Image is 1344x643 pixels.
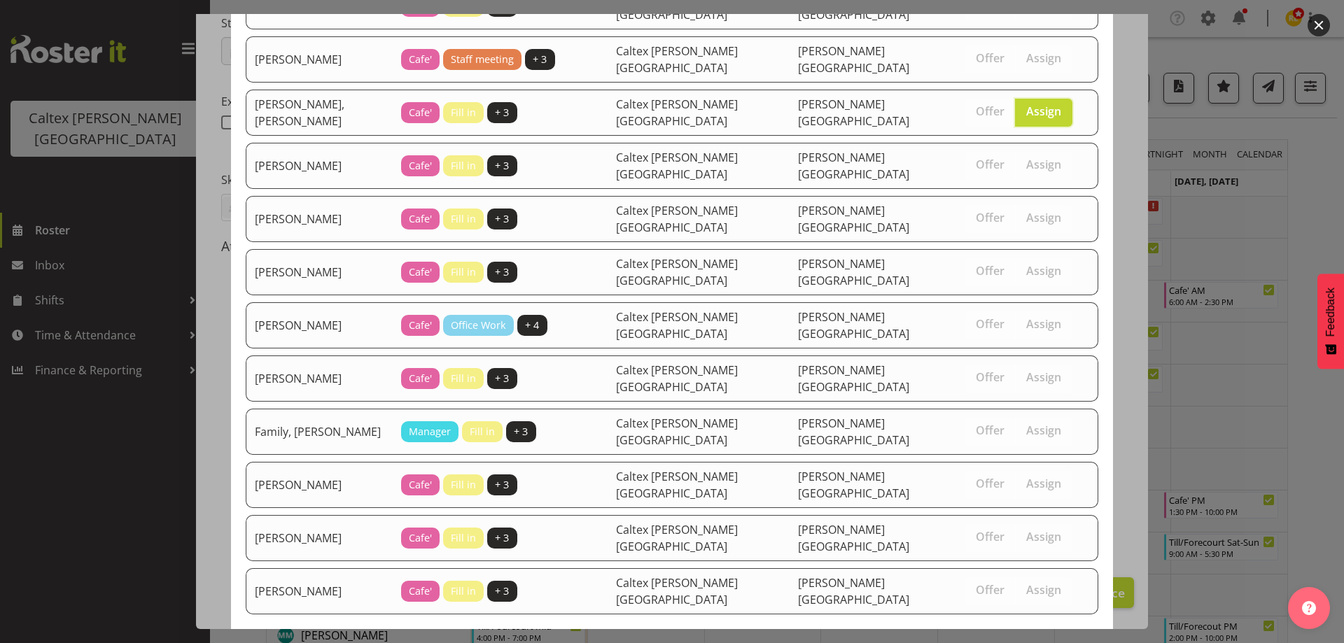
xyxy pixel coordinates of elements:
span: Caltex [PERSON_NAME][GEOGRAPHIC_DATA] [616,150,738,182]
span: Offer [976,211,1004,225]
span: Caltex [PERSON_NAME][GEOGRAPHIC_DATA] [616,469,738,501]
span: Offer [976,264,1004,278]
span: [PERSON_NAME][GEOGRAPHIC_DATA] [798,309,909,341]
span: + 3 [495,477,509,493]
span: Fill in [451,105,476,120]
span: Offer [976,317,1004,331]
span: Office Work [451,318,506,333]
span: Caltex [PERSON_NAME][GEOGRAPHIC_DATA] [616,575,738,607]
span: Assign [1026,370,1061,384]
td: Family, [PERSON_NAME] [246,409,393,455]
span: + 3 [495,211,509,227]
td: [PERSON_NAME] [246,249,393,295]
span: Offer [976,51,1004,65]
td: [PERSON_NAME] [246,462,393,508]
span: Cafe' [409,52,432,67]
span: [PERSON_NAME][GEOGRAPHIC_DATA] [798,43,909,76]
span: Assign [1026,157,1061,171]
span: Caltex [PERSON_NAME][GEOGRAPHIC_DATA] [616,43,738,76]
span: Assign [1026,583,1061,597]
span: Cafe' [409,530,432,546]
span: Feedback [1324,288,1337,337]
span: [PERSON_NAME][GEOGRAPHIC_DATA] [798,362,909,395]
td: [PERSON_NAME] [246,355,393,402]
span: Caltex [PERSON_NAME][GEOGRAPHIC_DATA] [616,309,738,341]
span: + 3 [514,424,528,439]
span: + 3 [495,264,509,280]
span: Fill in [451,530,476,546]
span: Assign [1026,317,1061,331]
span: [PERSON_NAME][GEOGRAPHIC_DATA] [798,150,909,182]
span: Cafe' [409,318,432,333]
span: Assign [1026,104,1061,118]
span: Caltex [PERSON_NAME][GEOGRAPHIC_DATA] [616,416,738,448]
span: Fill in [451,264,476,280]
span: Offer [976,476,1004,490]
span: [PERSON_NAME][GEOGRAPHIC_DATA] [798,416,909,448]
span: Offer [976,583,1004,597]
td: [PERSON_NAME] [246,568,393,614]
span: Assign [1026,211,1061,225]
span: Fill in [451,584,476,599]
span: Cafe' [409,371,432,386]
span: Caltex [PERSON_NAME][GEOGRAPHIC_DATA] [616,362,738,395]
span: Assign [1026,51,1061,65]
span: Cafe' [409,158,432,174]
span: Fill in [451,211,476,227]
span: Offer [976,530,1004,544]
span: [PERSON_NAME][GEOGRAPHIC_DATA] [798,97,909,129]
span: [PERSON_NAME][GEOGRAPHIC_DATA] [798,256,909,288]
td: [PERSON_NAME] [246,143,393,189]
span: [PERSON_NAME][GEOGRAPHIC_DATA] [798,575,909,607]
span: Cafe' [409,264,432,280]
span: [PERSON_NAME][GEOGRAPHIC_DATA] [798,469,909,501]
img: help-xxl-2.png [1302,601,1316,615]
span: Manager [409,424,451,439]
span: + 3 [495,584,509,599]
span: + 3 [533,52,547,67]
span: Staff meeting [451,52,514,67]
button: Feedback - Show survey [1317,274,1344,369]
span: Offer [976,104,1004,118]
span: Cafe' [409,211,432,227]
span: + 3 [495,105,509,120]
td: [PERSON_NAME] [246,196,393,242]
span: Fill in [451,371,476,386]
span: + 3 [495,530,509,546]
span: Caltex [PERSON_NAME][GEOGRAPHIC_DATA] [616,203,738,235]
td: [PERSON_NAME] [246,36,393,83]
span: [PERSON_NAME][GEOGRAPHIC_DATA] [798,203,909,235]
span: Fill in [470,424,495,439]
span: Assign [1026,530,1061,544]
span: Offer [976,157,1004,171]
span: Caltex [PERSON_NAME][GEOGRAPHIC_DATA] [616,522,738,554]
span: + 4 [525,318,539,333]
span: Caltex [PERSON_NAME][GEOGRAPHIC_DATA] [616,97,738,129]
span: Offer [976,370,1004,384]
span: Fill in [451,158,476,174]
td: [PERSON_NAME], [PERSON_NAME] [246,90,393,136]
span: [PERSON_NAME][GEOGRAPHIC_DATA] [798,522,909,554]
span: Assign [1026,264,1061,278]
td: [PERSON_NAME] [246,302,393,348]
span: Offer [976,423,1004,437]
span: Caltex [PERSON_NAME][GEOGRAPHIC_DATA] [616,256,738,288]
span: Fill in [451,477,476,493]
span: Assign [1026,423,1061,437]
span: + 3 [495,371,509,386]
span: Assign [1026,476,1061,490]
span: + 3 [495,158,509,174]
span: Cafe' [409,477,432,493]
span: Cafe' [409,584,432,599]
span: Cafe' [409,105,432,120]
td: [PERSON_NAME] [246,515,393,561]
